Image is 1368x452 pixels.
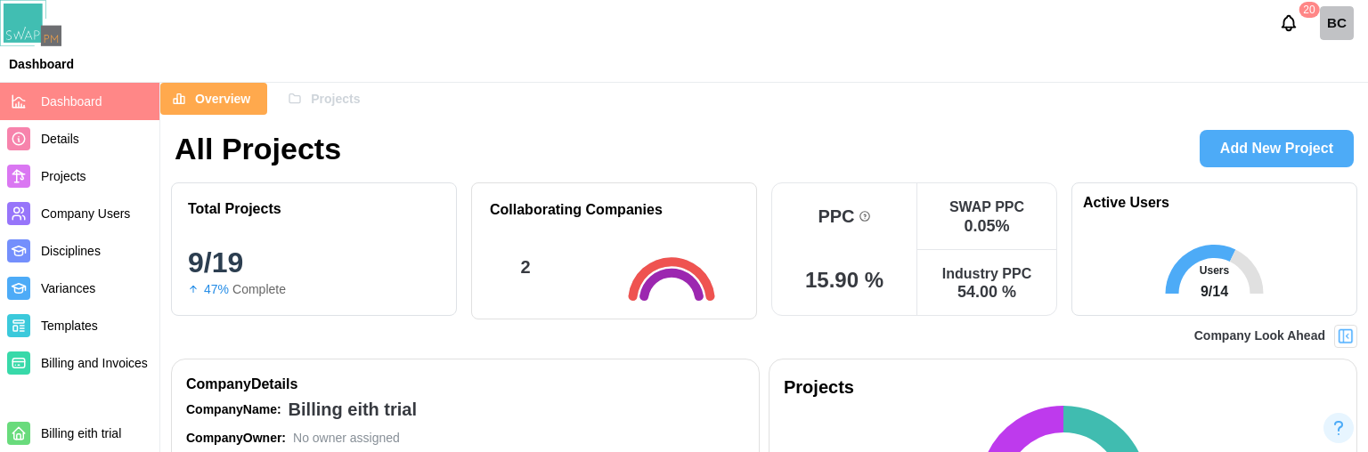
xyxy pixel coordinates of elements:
h1: Active Users [1083,194,1169,213]
span: Projects [311,84,360,114]
div: Company Details [186,374,745,396]
span: Dashboard [41,94,102,109]
button: Notifications [1274,8,1304,38]
span: Overview [195,84,250,114]
span: Company Users [41,206,130,221]
img: Project Look Ahead Button [1337,327,1355,345]
div: 0.05 % [964,218,1009,234]
button: Projects [276,83,377,115]
div: BC [1320,6,1354,40]
div: Company Name: [186,400,281,420]
span: Billing and Invoices [41,356,148,370]
div: Projects [784,374,1342,401]
button: Overview [160,83,267,115]
div: 54.00 % [957,284,1016,300]
div: 2 [520,254,530,281]
span: Add New Project [1220,131,1333,166]
h1: Collaborating Companies [490,201,663,220]
div: Total Projects [188,200,281,217]
div: 47% [204,280,229,300]
span: Templates [41,319,98,333]
span: Billing eith trial [41,426,121,440]
span: Disciplines [41,244,101,258]
div: Industry PPC [942,265,1031,282]
div: Dashboard [9,58,74,70]
span: Projects [41,169,86,183]
strong: Company Owner: [186,431,286,445]
div: 9/19 [188,248,440,277]
h1: All Projects [175,129,341,168]
div: No owner assigned [293,429,400,448]
span: Variances [41,281,95,295]
div: SWAP PPC [949,198,1024,215]
a: Billing check [1320,6,1354,40]
div: Company Look Ahead [1194,327,1325,346]
a: Add New Project [1200,130,1354,167]
span: Details [41,132,79,146]
div: Billing eith trial [289,396,417,424]
div: Complete [232,280,286,300]
div: 15.90 % [805,270,883,291]
div: 20 [1299,2,1319,18]
div: PPC [818,207,854,225]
